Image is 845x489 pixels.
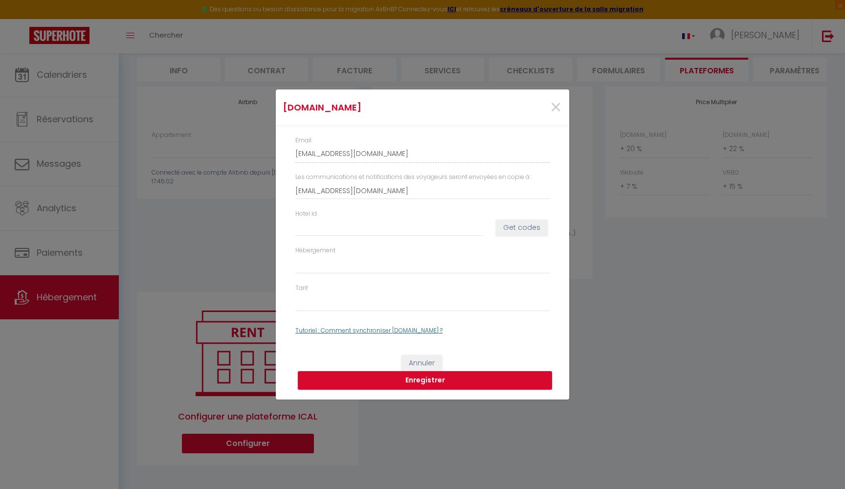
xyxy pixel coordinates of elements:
[295,173,532,182] label: Les communications et notifications des voyageurs seront envoyées en copie à :
[295,136,311,145] label: Email
[295,326,443,334] a: Tutoriel : Comment synchroniser [DOMAIN_NAME] ?
[401,355,442,372] button: Annuler
[295,209,317,219] label: Hotel id
[295,246,335,255] label: Hébergement
[295,284,308,293] label: Tarif
[550,97,562,118] button: Close
[550,93,562,122] span: ×
[496,220,548,236] button: Get codes
[283,101,465,114] h4: [DOMAIN_NAME]
[8,4,37,33] button: Ouvrir le widget de chat LiveChat
[298,371,552,390] button: Enregistrer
